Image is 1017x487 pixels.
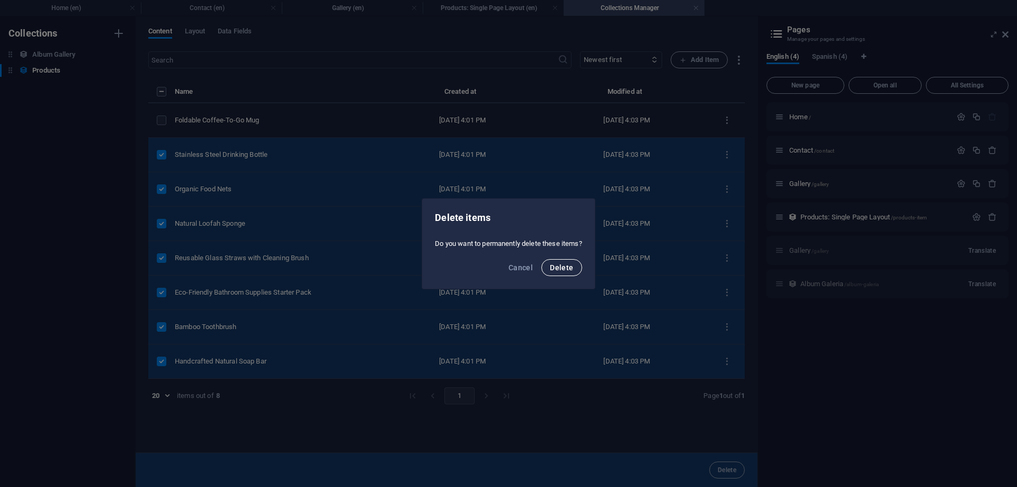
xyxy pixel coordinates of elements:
[504,259,537,276] button: Cancel
[508,263,533,272] span: Cancel
[541,259,582,276] button: Delete
[435,211,582,224] h2: Delete items
[422,235,594,253] div: Do you want to permanently delete these items?
[550,263,573,272] span: Delete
